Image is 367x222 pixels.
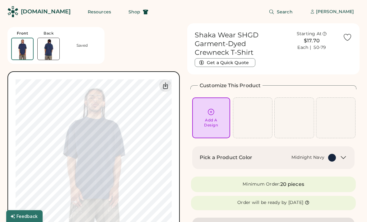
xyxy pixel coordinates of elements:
[44,31,53,36] div: Back
[195,31,281,57] h1: Shaka Wear SHGD Garment-Dyed Crewneck T-Shirt
[77,43,88,48] div: Saved
[288,200,304,206] div: [DATE]
[128,10,140,14] span: Shop
[21,8,71,16] div: [DOMAIN_NAME]
[204,118,218,128] div: Add A Design
[200,154,252,161] h2: Pick a Product Color
[297,45,326,51] div: Each | 50-79
[243,181,280,187] div: Minimum Order:
[277,10,293,14] span: Search
[261,6,300,18] button: Search
[285,37,339,45] div: $17.70
[337,194,364,221] iframe: Front Chat
[7,6,18,17] img: Rendered Logo - Screens
[237,200,287,206] div: Order will be ready by
[121,6,156,18] button: Shop
[12,38,33,59] img: Shaka Wear SHGD Midnight Navy Front Thumbnail
[297,31,322,37] div: Starting At
[316,9,354,15] div: [PERSON_NAME]
[280,181,304,188] div: 20 pieces
[159,79,172,92] div: Download Front Mockup
[195,58,255,67] button: Get a Quick Quote
[17,31,28,36] div: Front
[80,6,118,18] button: Resources
[200,82,261,89] h2: Customize This Product
[38,38,59,60] img: Shaka Wear SHGD Midnight Navy Back Thumbnail
[291,154,324,161] div: Midnight Navy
